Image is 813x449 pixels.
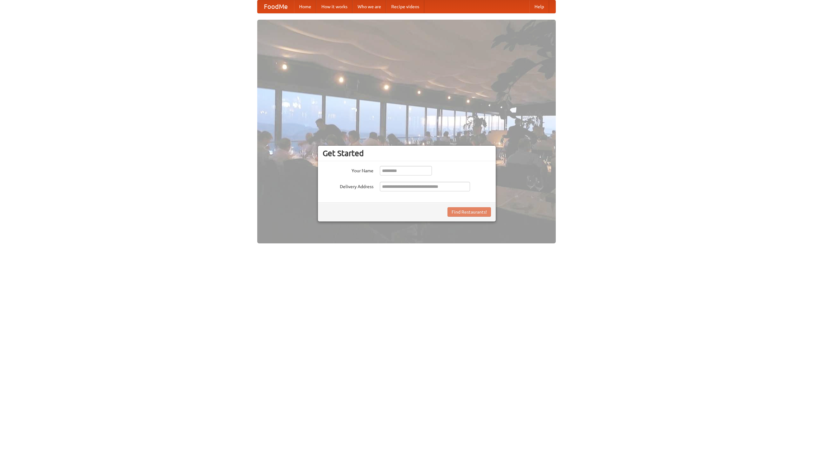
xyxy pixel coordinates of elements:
h3: Get Started [323,149,491,158]
button: Find Restaurants! [447,207,491,217]
label: Delivery Address [323,182,373,190]
a: Recipe videos [386,0,424,13]
label: Your Name [323,166,373,174]
a: Home [294,0,316,13]
a: How it works [316,0,353,13]
a: Who we are [353,0,386,13]
a: Help [529,0,549,13]
a: FoodMe [258,0,294,13]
